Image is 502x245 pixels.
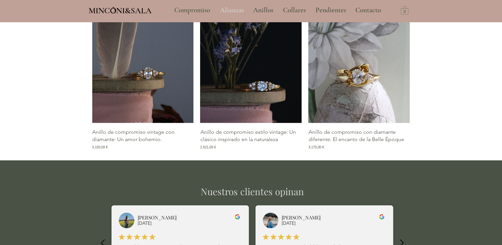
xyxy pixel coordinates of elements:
span: Nuestros clientes opinan [201,185,304,198]
a: Alianzas [215,2,248,19]
p: Anillo de compromiso con diamante diferente: El encanto de la Belle Époque [308,128,410,143]
p: Anillos [250,2,277,19]
a: Anillos [248,2,278,19]
a: Anillo de compromiso estilo vintage: Un clásico inspirado en la naturaleza2.621,00 € [200,128,302,150]
text: 0 [403,10,406,14]
p: [DATE] [282,220,374,227]
a: Carrito con 0 ítems [401,6,408,15]
p: Compromiso [171,2,213,19]
span: 3.150,00 € [92,145,108,150]
p: [DATE] [138,220,230,227]
nav: Sitio [156,2,399,19]
a: Pendientes [311,2,350,19]
span: 3.170,00 € [308,145,324,150]
img: Minconi Sala [110,7,116,14]
span: MINCONI&SALA [89,6,152,16]
p: Contacto [352,2,384,19]
p: Anillo de compromiso vintage con diamante: Un amor bohemio. [92,128,194,143]
a: Compromiso [169,2,215,19]
h2: [PERSON_NAME] [138,214,230,221]
a: Contacto [350,2,386,19]
a: Collares [278,2,311,19]
h2: [PERSON_NAME] [282,214,374,221]
div: Galería de Anillo de compromiso con diamante diferente: El encanto de la Belle Époque [308,22,410,150]
a: Anillo de compromiso vintage con diamante: Un amor bohemio.3.150,00 € [92,128,194,150]
p: Anillo de compromiso estilo vintage: Un clásico inspirado en la naturaleza [200,128,302,143]
a: Anillo de compromiso con diamante diferente: El encanto de la Belle Époque3.170,00 € [308,128,410,150]
div: Galería de Anillo de compromiso estilo vintage: Un clásico inspirado en la naturaleza [200,22,302,150]
p: Alianzas [217,2,247,19]
p: Collares [280,2,309,19]
p: Pendientes [312,2,349,19]
span: 2.621,00 € [200,145,216,150]
div: Galería de Anillo de compromiso vintage con diamante: Un amor bohemio. [92,22,194,150]
a: MINCONI&SALA [89,4,152,15]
